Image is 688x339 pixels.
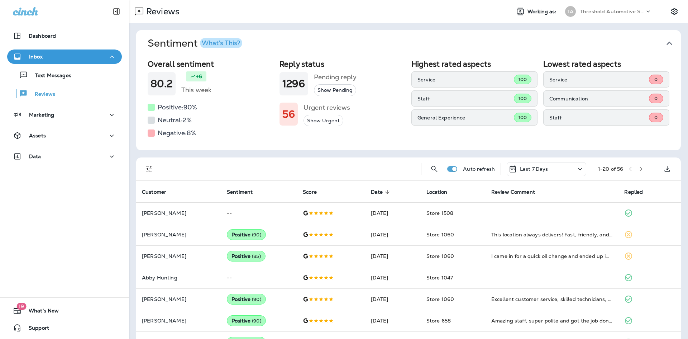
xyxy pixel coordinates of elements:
[580,9,645,14] p: Threshold Automotive Service dba Grease Monkey
[426,317,451,324] span: Store 658
[365,267,421,288] td: [DATE]
[668,5,681,18] button: Settings
[106,4,126,19] button: Collapse Sidebar
[303,189,326,195] span: Score
[158,127,196,139] h5: Negative: 8 %
[29,54,43,60] p: Inbox
[142,296,215,302] p: [PERSON_NAME]
[7,86,122,101] button: Reviews
[463,166,495,172] p: Auto refresh
[7,128,122,143] button: Assets
[7,29,122,43] button: Dashboard
[426,189,457,195] span: Location
[221,202,297,224] td: --
[7,50,122,64] button: Inbox
[29,33,56,39] p: Dashboard
[252,232,261,238] span: ( 90 )
[365,245,421,267] td: [DATE]
[29,112,54,118] p: Marketing
[426,296,454,302] span: Store 1060
[543,60,669,69] h2: Lowest rated aspects
[136,57,681,150] div: SentimentWhat's This?
[29,154,41,159] p: Data
[660,162,674,176] button: Export as CSV
[21,308,59,316] span: What's New
[365,288,421,310] td: [DATE]
[426,253,454,259] span: Store 1060
[549,77,649,83] p: Service
[598,166,623,172] div: 1 - 20 of 56
[304,115,343,127] button: Show Urgent
[148,37,242,50] h1: Sentiment
[16,303,26,310] span: 19
[29,133,46,138] p: Assets
[282,78,305,90] h1: 1296
[314,84,356,96] button: Show Pending
[491,296,613,303] div: Excellent customer service, skilled technicians, fast and fair price for oil change service.
[365,310,421,331] td: [DATE]
[142,210,215,216] p: [PERSON_NAME]
[426,189,447,195] span: Location
[28,91,55,98] p: Reviews
[252,296,261,302] span: ( 90 )
[150,78,173,90] h1: 80.2
[624,189,643,195] span: Replied
[491,189,535,195] span: Review Comment
[527,9,558,15] span: Working as:
[142,189,176,195] span: Customer
[417,96,514,102] p: Staff
[371,189,392,195] span: Date
[371,189,383,195] span: Date
[411,60,537,69] h2: Highest rated aspects
[426,274,453,281] span: Store 1047
[520,166,548,172] p: Last 7 Days
[221,267,297,288] td: --
[654,76,658,83] span: 0
[252,318,261,324] span: ( 90 )
[519,95,527,102] span: 100
[7,321,122,335] button: Support
[282,108,295,120] h1: 56
[252,253,261,259] span: ( 85 )
[427,162,441,176] button: Search Reviews
[491,317,613,324] div: Amazing staff, super polite and got the job done quick. Matthew was knowledgeable and super kind
[28,72,71,79] p: Text Messages
[7,67,122,83] button: Text Messages
[417,115,514,121] p: General Experience
[491,253,613,260] div: I came in for a quick oil change and ended up impressed by how smooth everything ran. Nate greete...
[426,231,454,238] span: Store 1060
[417,77,514,83] p: Service
[549,115,649,121] p: Staff
[227,189,262,195] span: Sentiment
[148,60,274,69] h2: Overall sentiment
[365,202,421,224] td: [DATE]
[142,253,215,259] p: [PERSON_NAME]
[519,76,527,83] span: 100
[142,30,687,57] button: SentimentWhat's This?
[365,224,421,245] td: [DATE]
[196,73,202,80] p: +6
[202,40,240,46] div: What's This?
[654,95,658,102] span: 0
[314,71,357,83] h5: Pending reply
[181,84,211,96] h5: This week
[565,6,576,17] div: TA
[158,102,197,113] h5: Positive: 90 %
[549,96,649,102] p: Communication
[21,325,49,334] span: Support
[142,189,166,195] span: Customer
[519,114,527,121] span: 100
[142,318,215,324] p: [PERSON_NAME]
[227,229,266,240] div: Positive
[200,38,242,48] button: What's This?
[227,189,253,195] span: Sentiment
[7,108,122,122] button: Marketing
[227,315,266,326] div: Positive
[426,210,453,216] span: Store 1508
[142,275,215,281] p: Abby Hunting
[7,149,122,164] button: Data
[624,189,652,195] span: Replied
[158,114,192,126] h5: Neutral: 2 %
[304,102,350,113] h5: Urgent reviews
[654,114,658,121] span: 0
